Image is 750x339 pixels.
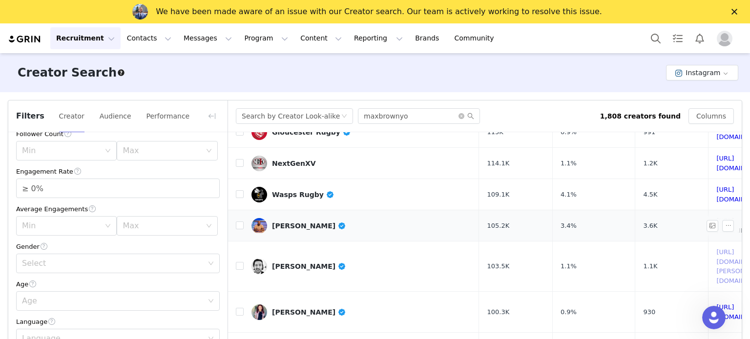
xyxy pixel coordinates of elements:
i: icon: down [208,298,214,305]
div: Select [22,259,203,268]
span: 0.9% [561,127,577,137]
img: Profile image for Paden [132,4,148,20]
span: 100.3K [487,307,509,317]
a: NextGenXV [251,156,471,171]
i: icon: search [467,113,474,120]
span: 105.2K [487,221,509,231]
a: Community [449,27,504,49]
a: Wasps Rugby [251,187,471,202]
input: Engagement Rate [17,179,219,198]
div: Gender [16,241,220,252]
img: v2 [251,218,267,234]
div: We have been made aware of an issue with our Creator search. Our team is actively working to reso... [156,7,602,17]
i: icon: down [105,223,111,230]
div: Tooltip anchor [117,68,125,77]
button: Creator [59,108,85,124]
div: Max [123,146,201,156]
div: 1,808 creators found [600,111,681,121]
a: Tasks [667,27,688,49]
div: Language [16,317,220,327]
span: 1.1% [561,159,577,168]
span: 109.1K [487,190,509,199]
button: Columns [688,108,734,124]
i: icon: close-circle [458,113,464,119]
button: Messages [178,27,238,49]
span: 103.5K [487,261,509,271]
img: v2 [251,124,267,140]
button: Instagram [666,65,738,80]
a: [PERSON_NAME] [251,304,471,320]
input: Search... [358,108,480,124]
div: Gloucester Rugby [272,128,351,136]
i: icon: down [208,260,214,267]
i: icon: down [206,223,212,230]
button: Program [238,27,294,49]
span: 1.1K [643,261,657,271]
a: [PERSON_NAME] [251,218,471,234]
a: Gloucester Rugby [251,124,471,140]
iframe: Intercom live chat [702,306,726,329]
div: Age [22,296,203,306]
span: 1.1% [561,261,577,271]
div: Engagement Rate [16,166,220,177]
span: Filters [16,110,44,122]
img: v2 [251,304,267,320]
span: 991 [643,127,655,137]
button: Recruitment [50,27,121,49]
button: Audience [99,108,132,124]
div: Max [123,221,201,231]
span: 3.6K [643,221,657,231]
img: v2 [251,187,267,202]
div: NextGenXV [272,160,316,167]
i: icon: down [206,148,212,155]
a: [PERSON_NAME] [251,259,471,274]
span: 930 [643,307,655,317]
i: icon: down [105,148,111,155]
div: Min [22,221,100,231]
div: Average Engagements [16,204,220,214]
div: [PERSON_NAME] [272,262,346,270]
span: 114.1K [487,159,509,168]
span: 4.1% [561,190,577,199]
span: 1.2K [643,159,657,168]
img: grin logo [8,35,42,44]
h3: Creator Search [18,64,117,81]
button: Search [645,27,667,49]
button: Notifications [689,27,710,49]
div: Close [731,9,741,15]
button: Performance [146,108,190,124]
button: Contacts [121,27,177,49]
button: Reporting [348,27,409,49]
span: 4.5K [643,190,657,199]
a: Brands [409,27,448,49]
div: [PERSON_NAME] [272,308,346,316]
span: 3.4% [561,221,577,231]
span: 0.9% [561,307,577,317]
div: Search by Creator Look-alike [242,109,340,123]
div: Min [22,146,100,156]
span: 115K [487,127,503,137]
div: [PERSON_NAME] [272,222,346,230]
img: v2 [251,156,267,171]
img: placeholder-profile.jpg [717,31,732,46]
button: Profile [711,31,742,46]
img: v2 [251,259,267,274]
div: Follower Count [16,129,220,139]
i: icon: down [341,113,347,120]
button: Content [294,27,348,49]
div: Wasps Rugby [272,191,334,199]
div: Age [16,279,220,289]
